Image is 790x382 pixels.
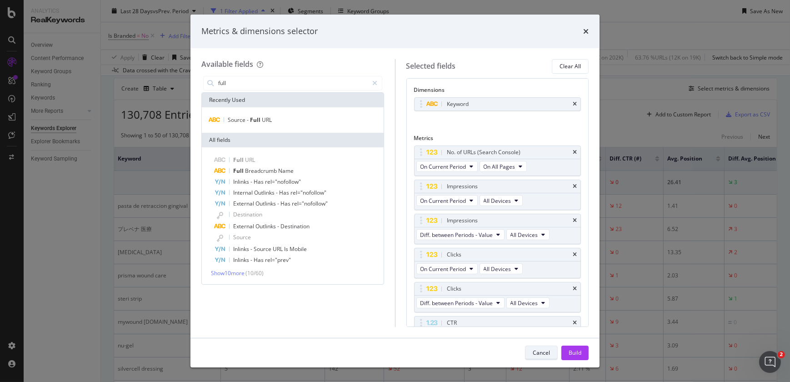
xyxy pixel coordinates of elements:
[506,297,550,308] button: All Devices
[414,86,581,97] div: Dimensions
[284,245,290,253] span: Is
[414,214,581,244] div: ImpressionstimesDiff. between Periods - ValueAll Devices
[416,263,478,274] button: On Current Period
[506,229,550,240] button: All Devices
[254,189,276,196] span: Outlinks
[573,101,577,107] div: times
[233,256,250,264] span: Inlinks
[233,167,245,175] span: Full
[228,116,247,124] span: Source
[573,252,577,257] div: times
[484,163,515,171] span: On All Pages
[201,59,253,69] div: Available fields
[245,156,255,164] span: URL
[292,200,328,207] span: rel="nofollow"
[420,265,466,273] span: On Current Period
[202,133,384,147] div: All fields
[480,195,523,206] button: All Devices
[447,148,521,157] div: No. of URLs (Search Console)
[190,15,600,367] div: modal
[233,233,251,241] span: Source
[480,161,527,172] button: On All Pages
[233,200,255,207] span: External
[420,231,493,239] span: Diff. between Periods - Value
[414,248,581,278] div: ClickstimesOn Current PeriodAll Devices
[573,150,577,155] div: times
[280,222,310,230] span: Destination
[265,178,301,186] span: rel="nofollow"
[416,229,505,240] button: Diff. between Periods - Value
[414,316,581,347] div: CTRtimesOn Current PeriodAll Devices
[561,346,589,360] button: Build
[414,146,581,176] div: No. of URLs (Search Console)timesOn Current PeriodOn All Pages
[255,222,277,230] span: Outlinks
[778,351,785,358] span: 2
[250,116,262,124] span: Full
[233,245,250,253] span: Inlinks
[569,349,581,357] div: Build
[573,184,577,189] div: times
[254,256,265,264] span: Has
[416,297,505,308] button: Diff. between Periods - Value
[250,256,254,264] span: -
[414,97,581,111] div: Keywordtimes
[510,231,538,239] span: All Devices
[265,256,291,264] span: rel="prev"
[202,93,384,107] div: Recently Used
[254,178,265,186] span: Has
[245,167,278,175] span: Breadcrumb
[420,197,466,205] span: On Current Period
[447,318,457,327] div: CTR
[525,346,558,360] button: Cancel
[217,76,369,90] input: Search by field name
[573,320,577,326] div: times
[573,218,577,223] div: times
[255,200,277,207] span: Outlinks
[279,189,290,196] span: Has
[484,197,511,205] span: All Devices
[759,351,781,373] iframe: Intercom live chat
[233,156,245,164] span: Full
[290,245,307,253] span: Mobile
[447,182,478,191] div: Impressions
[233,222,255,230] span: External
[420,299,493,307] span: Diff. between Periods - Value
[278,167,294,175] span: Name
[277,222,280,230] span: -
[273,245,284,253] span: URL
[583,25,589,37] div: times
[233,211,262,218] span: Destination
[280,200,292,207] span: Has
[447,100,469,109] div: Keyword
[573,286,577,292] div: times
[233,178,250,186] span: Inlinks
[552,59,589,74] button: Clear All
[233,189,254,196] span: Internal
[510,299,538,307] span: All Devices
[480,263,523,274] button: All Devices
[201,25,318,37] div: Metrics & dimensions selector
[414,180,581,210] div: ImpressionstimesOn Current PeriodAll Devices
[447,216,478,225] div: Impressions
[560,62,581,70] div: Clear All
[447,284,462,293] div: Clicks
[533,349,550,357] div: Cancel
[406,61,456,71] div: Selected fields
[420,163,466,171] span: On Current Period
[416,161,478,172] button: On Current Period
[250,178,254,186] span: -
[484,265,511,273] span: All Devices
[414,134,581,146] div: Metrics
[276,189,279,196] span: -
[245,269,264,277] span: ( 10 / 60 )
[416,195,478,206] button: On Current Period
[250,245,254,253] span: -
[277,200,280,207] span: -
[447,250,462,259] div: Clicks
[290,189,326,196] span: rel="nofollow"
[414,282,581,312] div: ClickstimesDiff. between Periods - ValueAll Devices
[262,116,272,124] span: URL
[254,245,273,253] span: Source
[211,269,245,277] span: Show 10 more
[247,116,250,124] span: -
